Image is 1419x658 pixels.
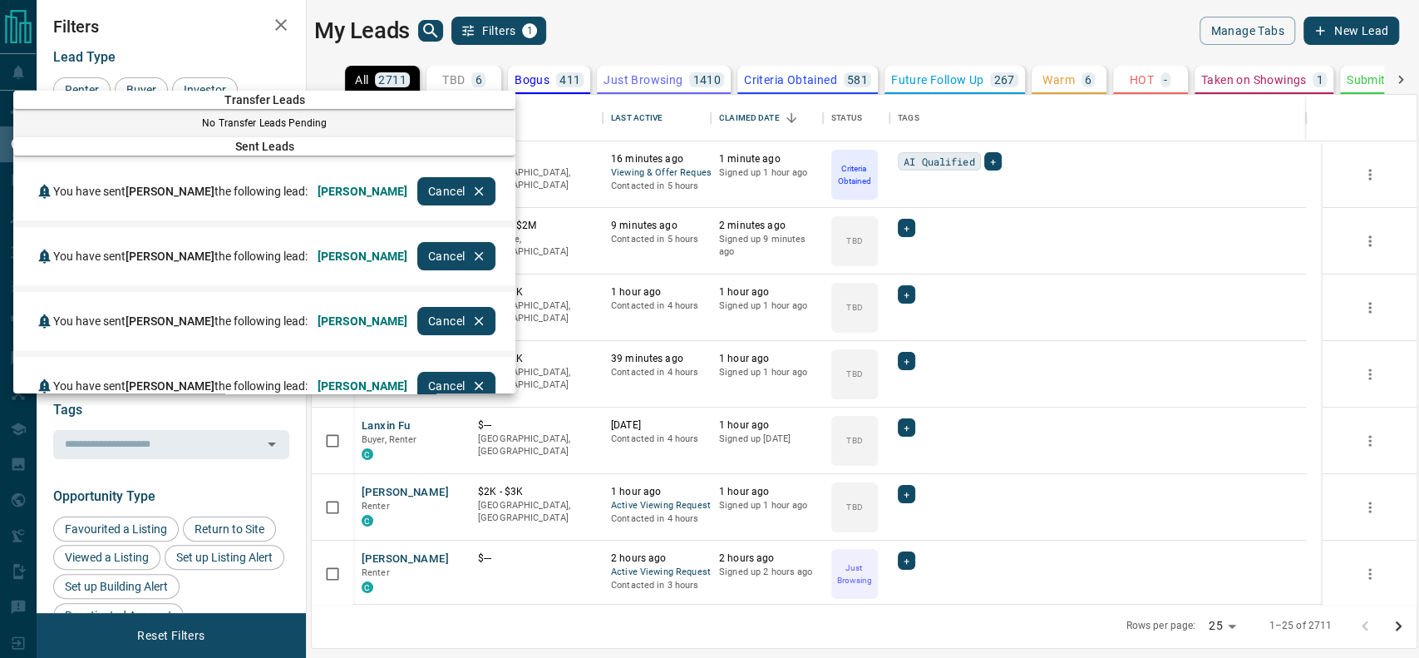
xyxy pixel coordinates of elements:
[53,250,308,263] span: You have sent the following lead:
[417,242,495,270] button: Cancel
[318,314,407,328] span: [PERSON_NAME]
[13,140,515,153] span: Sent Leads
[126,185,214,198] span: [PERSON_NAME]
[318,185,407,198] span: [PERSON_NAME]
[53,379,308,393] span: You have sent the following lead:
[417,372,495,400] button: Cancel
[126,379,214,393] span: [PERSON_NAME]
[53,314,308,328] span: You have sent the following lead:
[417,307,495,335] button: Cancel
[318,379,407,393] span: [PERSON_NAME]
[13,93,515,106] span: Transfer Leads
[126,314,214,328] span: [PERSON_NAME]
[417,177,495,205] button: Cancel
[53,185,308,198] span: You have sent the following lead:
[318,250,407,263] span: [PERSON_NAME]
[126,250,214,263] span: [PERSON_NAME]
[13,116,515,131] p: No Transfer Leads Pending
